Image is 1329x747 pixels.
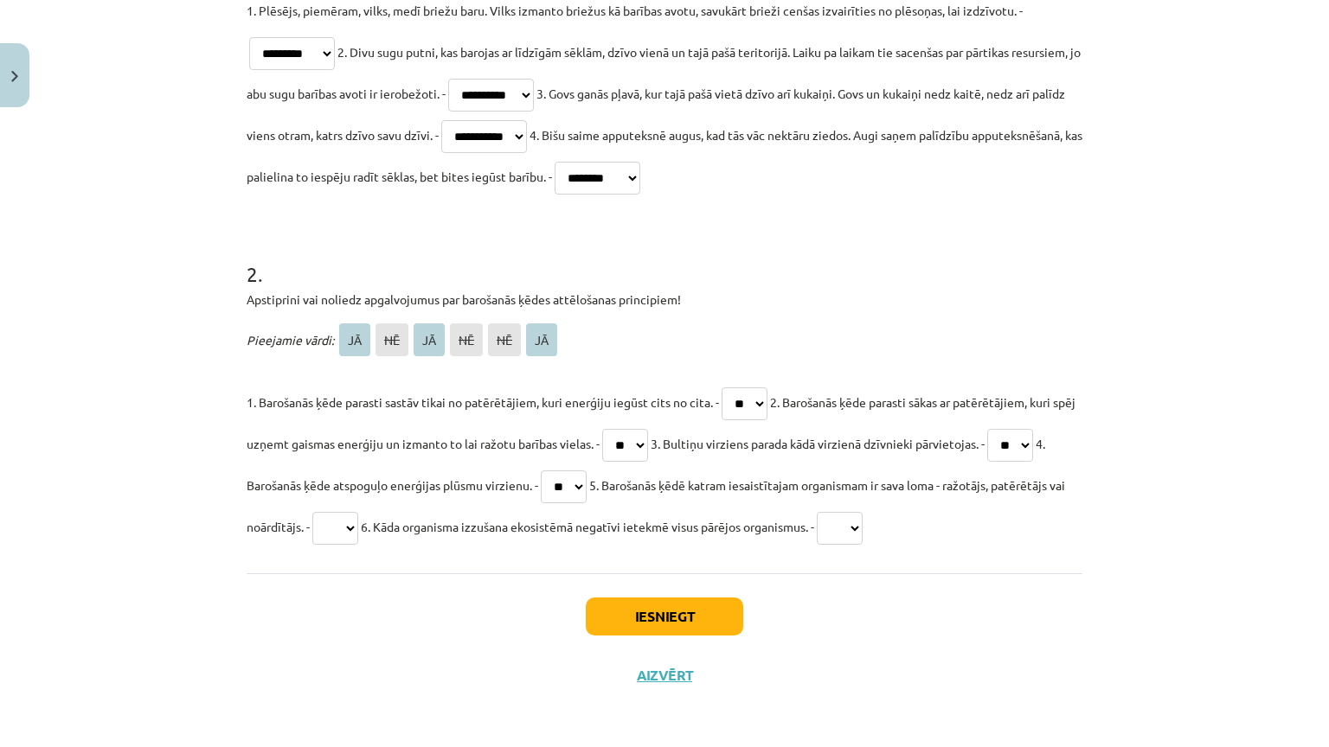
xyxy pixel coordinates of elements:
[11,71,18,82] img: icon-close-lesson-0947bae3869378f0d4975bcd49f059093ad1ed9edebbc8119c70593378902aed.svg
[488,323,521,356] span: NĒ
[247,477,1065,534] span: 5. Barošanās ķēdē katram iesaistītajam organismam ir sava loma - ražotājs, patērētājs vai noārdīt...
[526,323,557,356] span: JĀ
[651,436,985,451] span: 3. Bultiņu virziens parada kādā virzienā dzīvnieki pārvietojas. -
[247,232,1082,285] h1: 2 .
[247,332,334,348] span: Pieejamie vārdi:
[376,323,408,356] span: NĒ
[414,323,445,356] span: JĀ
[247,3,1023,18] span: 1. Plēsējs, piemēram, vilks, medī briežu baru. Vilks izmanto briežus kā barības avotu, savukārt b...
[361,519,814,534] span: 6. Kāda organisma izzušana ekosistēmā negatīvi ietekmē visus pārējos organismus. -
[247,86,1065,143] span: 3. Govs ganās pļavā, kur tajā pašā vietā dzīvo arī kukaiņi. Govs un kukaiņi nedz kaitē, nedz arī ...
[339,323,370,356] span: JĀ
[247,44,1081,101] span: 2. Divu sugu putni, kas barojas ar līdzīgām sēklām, dzīvo vienā un tajā pašā teritorijā. Laiku pa...
[450,323,483,356] span: NĒ
[247,290,1082,309] p: Apstiprini vai noliedz apgalvojumus par barošanās ķēdes attēlošanas principiem!
[247,394,719,410] span: 1. Barošanās ķēde parasti sastāv tikai no patērētājiem, kuri enerģiju iegūst cits no cita. -
[586,597,743,635] button: Iesniegt
[247,127,1082,184] span: 4. Bišu saime apputeksnē augus, kad tās vāc nektāru ziedos. Augi saņem palīdzību apputeksnēšanā, ...
[632,667,697,684] button: Aizvērt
